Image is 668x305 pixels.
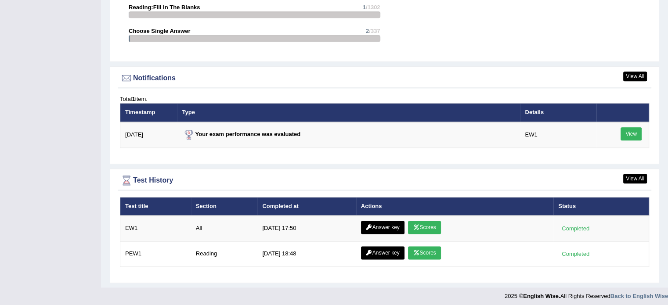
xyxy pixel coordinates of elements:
[610,293,668,299] a: Back to English Wise
[120,95,649,103] div: Total item.
[369,28,380,34] span: /337
[191,241,258,267] td: Reading
[120,103,177,122] th: Timestamp
[408,221,441,234] a: Scores
[257,197,356,215] th: Completed at
[120,122,177,148] td: [DATE]
[191,215,258,241] td: All
[120,197,191,215] th: Test title
[132,96,135,102] b: 1
[361,221,404,234] a: Answer key
[621,127,642,140] a: View
[523,293,560,299] strong: English Wise.
[520,103,596,122] th: Details
[505,287,668,300] div: 2025 © All Rights Reserved
[120,215,191,241] td: EW1
[129,28,190,34] strong: Choose Single Answer
[191,197,258,215] th: Section
[366,4,380,11] span: /1302
[553,197,649,215] th: Status
[520,122,596,148] td: EW1
[623,72,647,81] a: View All
[129,4,200,11] strong: Reading:Fill In The Blanks
[182,131,301,137] strong: Your exam performance was evaluated
[356,197,554,215] th: Actions
[120,241,191,267] td: PEW1
[623,174,647,183] a: View All
[366,28,369,34] span: 2
[408,246,441,259] a: Scores
[177,103,520,122] th: Type
[257,215,356,241] td: [DATE] 17:50
[558,249,592,258] div: Completed
[558,224,592,233] div: Completed
[361,246,404,259] a: Answer key
[257,241,356,267] td: [DATE] 18:48
[363,4,366,11] span: 1
[120,72,649,85] div: Notifications
[120,174,649,187] div: Test History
